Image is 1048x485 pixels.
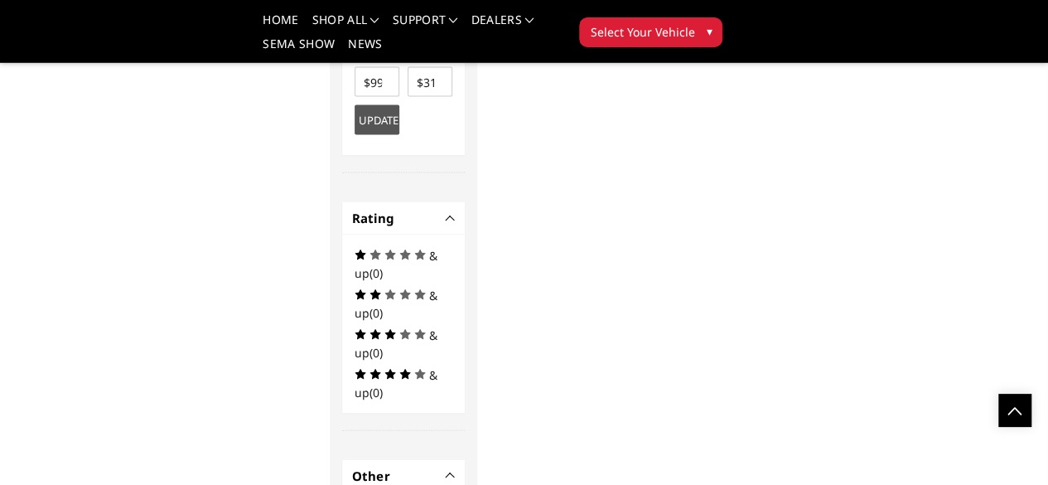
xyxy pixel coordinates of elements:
[579,17,722,47] button: Select Your Vehicle
[393,14,458,38] a: Support
[447,472,455,480] button: -
[706,22,712,40] span: ▾
[369,305,383,321] span: (0)
[471,14,534,38] a: Dealers
[355,327,437,361] span: & up
[998,394,1031,427] a: Click to Top
[263,38,335,62] a: SEMA Show
[348,38,382,62] a: News
[355,248,437,281] span: & up
[369,385,383,400] span: (0)
[352,209,456,228] h4: Rating
[447,214,455,222] button: -
[590,23,694,41] span: Select Your Vehicle
[312,14,379,38] a: shop all
[355,367,437,400] span: & up
[355,67,399,97] input: $995
[355,105,399,135] button: Update
[369,265,383,281] span: (0)
[369,345,383,361] span: (0)
[355,288,437,321] span: & up
[408,67,452,97] input: $3190
[263,14,298,38] a: Home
